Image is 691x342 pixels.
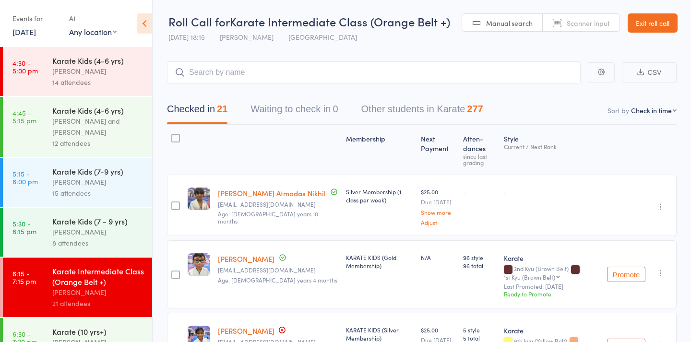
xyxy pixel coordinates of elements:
div: Karate Kids (7-9 yrs) [52,166,144,177]
a: 5:15 -6:00 pmKarate Kids (7-9 yrs)[PERSON_NAME]15 attendees [3,158,152,207]
div: Events for [12,11,60,26]
span: Scanner input [567,18,610,28]
span: 96 style [463,253,496,261]
span: [DATE] 18:15 [168,32,205,42]
small: Due [DATE] [421,199,456,205]
div: Karate [504,253,599,263]
a: Exit roll call [628,13,678,33]
div: [PERSON_NAME] [52,226,144,237]
div: Karate Kids (4-6 yrs) [52,55,144,66]
small: chithra.nick@gmail.com [218,201,338,208]
a: [PERSON_NAME] [218,254,274,264]
time: 6:15 - 7:15 pm [12,270,36,285]
a: 6:15 -7:15 pmKarate Intermediate Class (Orange Belt +)[PERSON_NAME]21 attendees [3,258,152,317]
div: Silver Membership (1 class per week) [346,188,413,204]
div: KARATE KIDS (Gold Membership) [346,253,413,270]
div: Next Payment [417,129,460,170]
div: Karate (10 yrs+) [52,326,144,337]
div: $25.00 [421,188,456,225]
img: image1622790929.png [188,253,210,276]
input: Search by name [167,61,581,83]
div: [PERSON_NAME] and [PERSON_NAME] [52,116,144,138]
span: Roll Call for [168,13,230,29]
a: 5:30 -6:15 pmKarate Kids (7 - 9 yrs)[PERSON_NAME]8 attendees [3,208,152,257]
div: 21 [217,104,227,114]
div: Current / Next Rank [504,143,599,150]
span: [GEOGRAPHIC_DATA] [288,32,357,42]
span: 96 total [463,261,496,270]
div: 277 [467,104,483,114]
div: - [504,188,599,196]
div: 12 attendees [52,138,144,149]
div: Check in time [631,106,672,115]
button: Promote [607,267,645,282]
div: [PERSON_NAME] [52,287,144,298]
span: 5 total [463,334,496,342]
small: amdoutside@gmail.com [218,267,338,273]
a: [DATE] [12,26,36,37]
div: - [463,188,496,196]
div: Karate Kids (7 - 9 yrs) [52,216,144,226]
button: Other students in Karate277 [361,99,483,124]
button: CSV [622,62,677,83]
label: Sort by [608,106,629,115]
div: 21 attendees [52,298,144,309]
div: At [69,11,117,26]
div: 1st Kyu (Brown Belt) [504,274,555,280]
div: Style [500,129,603,170]
time: 5:30 - 6:15 pm [12,220,36,235]
small: Last Promoted: [DATE] [504,283,599,290]
div: Karate [504,326,599,335]
span: Manual search [486,18,533,28]
a: [PERSON_NAME] Atmadas Nikhil [218,188,326,198]
div: KARATE KIDS (Silver Membership) [346,326,413,342]
div: 15 attendees [52,188,144,199]
a: 4:30 -5:00 pmKarate Kids (4-6 yrs)[PERSON_NAME]14 attendees [3,47,152,96]
div: Atten­dances [459,129,500,170]
div: N/A [421,253,456,261]
div: [PERSON_NAME] [52,177,144,188]
span: 5 style [463,326,496,334]
button: Waiting to check in0 [250,99,338,124]
time: 4:45 - 5:15 pm [12,109,36,124]
div: since last grading [463,153,496,165]
span: Age: [DEMOGRAPHIC_DATA] years 4 months [218,276,337,284]
img: image1755163391.png [188,188,210,210]
span: Karate Intermediate Class (Orange Belt +) [230,13,450,29]
div: Karate Intermediate Class (Orange Belt +) [52,266,144,287]
a: Show more [421,209,456,215]
a: [PERSON_NAME] [218,326,274,336]
div: Any location [69,26,117,37]
a: 4:45 -5:15 pmKarate Kids (4-6 yrs)[PERSON_NAME] and [PERSON_NAME]12 attendees [3,97,152,157]
span: [PERSON_NAME] [220,32,274,42]
time: 5:15 - 6:00 pm [12,170,38,185]
button: Checked in21 [167,99,227,124]
div: Ready to Promote [504,290,599,298]
div: 0 [333,104,338,114]
span: Age: [DEMOGRAPHIC_DATA] years 10 months [218,210,318,224]
div: 2nd Kyu (Brown Belt) [504,265,599,280]
div: [PERSON_NAME] [52,66,144,77]
time: 4:30 - 5:00 pm [12,59,38,74]
div: Membership [342,129,417,170]
div: Karate Kids (4-6 yrs) [52,105,144,116]
div: 14 attendees [52,77,144,88]
a: Adjust [421,219,456,225]
div: 8 attendees [52,237,144,248]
